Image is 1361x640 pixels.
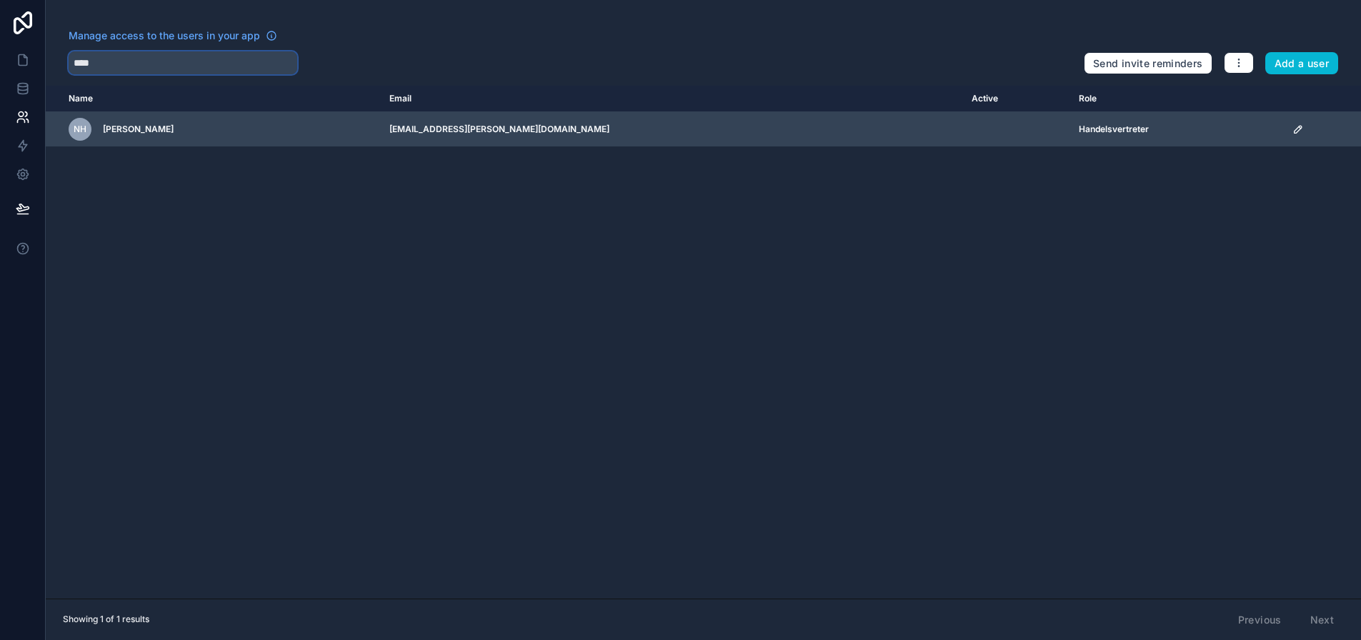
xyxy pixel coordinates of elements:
[1265,52,1339,75] button: Add a user
[46,86,1361,599] div: scrollable content
[74,124,86,135] span: NH
[46,86,381,112] th: Name
[1079,124,1149,135] span: Handelsvertreter
[963,86,1070,112] th: Active
[63,614,149,625] span: Showing 1 of 1 results
[103,124,174,135] span: [PERSON_NAME]
[69,29,260,43] span: Manage access to the users in your app
[69,29,277,43] a: Manage access to the users in your app
[1084,52,1212,75] button: Send invite reminders
[381,112,963,147] td: [EMAIL_ADDRESS][PERSON_NAME][DOMAIN_NAME]
[1070,86,1284,112] th: Role
[381,86,963,112] th: Email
